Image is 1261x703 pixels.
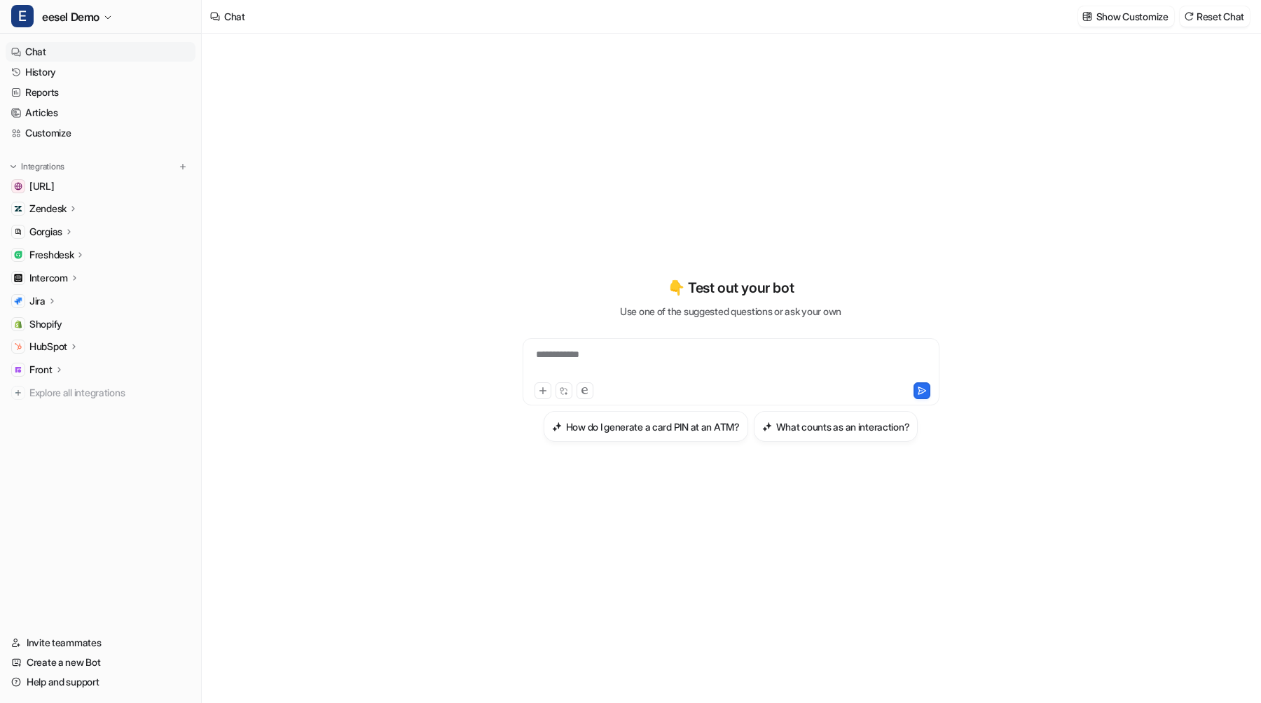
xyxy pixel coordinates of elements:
button: Integrations [6,160,69,174]
a: Invite teammates [6,633,195,653]
a: Create a new Bot [6,653,195,672]
img: HubSpot [14,342,22,351]
button: Reset Chat [1180,6,1250,27]
a: Help and support [6,672,195,692]
a: Articles [6,103,195,123]
img: What counts as an interaction? [762,422,772,432]
img: customize [1082,11,1092,22]
span: Explore all integrations [29,382,190,404]
img: Freshdesk [14,251,22,259]
img: Intercom [14,274,22,282]
img: expand menu [8,162,18,172]
p: Integrations [21,161,64,172]
span: [URL] [29,179,55,193]
button: Show Customize [1078,6,1174,27]
p: Intercom [29,271,68,285]
button: What counts as an interaction?What counts as an interaction? [754,411,918,442]
img: Jira [14,297,22,305]
img: docs.eesel.ai [14,182,22,190]
a: docs.eesel.ai[URL] [6,176,195,196]
p: Gorgias [29,225,62,239]
span: Shopify [29,317,62,331]
img: Shopify [14,320,22,328]
button: How do I generate a card PIN at an ATM?How do I generate a card PIN at an ATM? [544,411,748,442]
img: explore all integrations [11,386,25,400]
p: Use one of the suggested questions or ask your own [620,304,841,319]
img: Gorgias [14,228,22,236]
p: 👇 Test out your bot [668,277,794,298]
a: ShopifyShopify [6,314,195,334]
p: Jira [29,294,46,308]
a: Reports [6,83,195,102]
a: History [6,62,195,82]
h3: What counts as an interaction? [776,419,910,434]
a: Chat [6,42,195,62]
div: Chat [224,9,245,24]
p: Show Customize [1096,9,1169,24]
span: eesel Demo [42,7,99,27]
p: Front [29,363,53,377]
p: Zendesk [29,202,67,216]
p: Freshdesk [29,248,74,262]
img: Zendesk [14,204,22,213]
span: E [11,5,34,27]
p: HubSpot [29,340,67,354]
img: How do I generate a card PIN at an ATM? [552,422,562,432]
a: Explore all integrations [6,383,195,403]
img: reset [1184,11,1194,22]
h3: How do I generate a card PIN at an ATM? [566,419,740,434]
a: Customize [6,123,195,143]
img: menu_add.svg [178,162,188,172]
img: Front [14,366,22,374]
